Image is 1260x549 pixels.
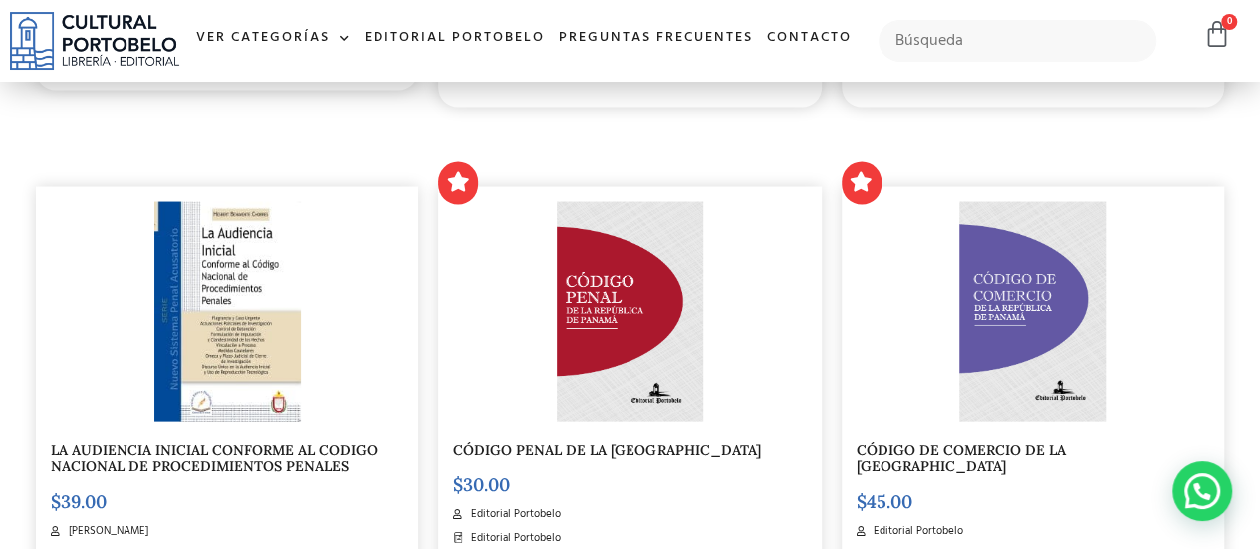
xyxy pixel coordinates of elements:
[1172,461,1232,521] div: Contactar por WhatsApp
[857,441,1066,476] a: CÓDIGO DE COMERCIO DE LA [GEOGRAPHIC_DATA]
[959,202,1106,421] img: CD-comercio
[51,490,107,513] bdi: 39.00
[466,530,561,547] span: Editorial Portobelo
[869,523,963,540] span: Editorial Portobelo
[189,17,358,60] a: Ver Categorías
[453,441,760,459] a: CÓDIGO PENAL DE LA [GEOGRAPHIC_DATA]
[760,17,859,60] a: Contacto
[51,490,61,513] span: $
[154,202,301,421] img: la_audiencia_inicial-1.jpg
[879,20,1156,62] input: Búsqueda
[557,202,703,421] img: CODIGO-PENAL
[857,490,912,513] bdi: 45.00
[51,441,378,476] a: LA AUDIENCIA INICIAL CONFORME AL CODIGO NACIONAL DE PROCEDIMIENTOS PENALES
[453,473,463,496] span: $
[358,17,552,60] a: Editorial Portobelo
[552,17,760,60] a: Preguntas frecuentes
[453,473,510,496] bdi: 30.00
[466,506,561,523] span: Editorial Portobelo
[857,490,867,513] span: $
[1221,14,1237,30] span: 0
[64,523,148,540] span: [PERSON_NAME]
[1203,20,1231,49] a: 0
